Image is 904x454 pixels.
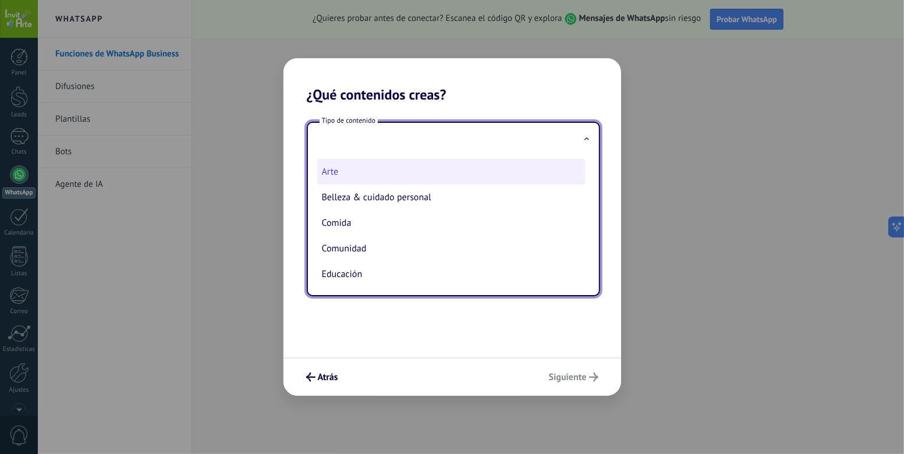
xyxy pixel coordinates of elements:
button: Atrás [301,367,343,387]
li: Comunidad [317,236,585,261]
li: Arte [317,159,585,185]
span: Tipo de contenido [320,116,378,126]
li: Belleza & cuidado personal [317,185,585,210]
li: Educación [317,261,585,287]
li: Fotografía [317,287,585,313]
h2: ¿Qué contenidos creas? [283,58,621,103]
li: Comida [317,210,585,236]
span: Atrás [318,373,338,381]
